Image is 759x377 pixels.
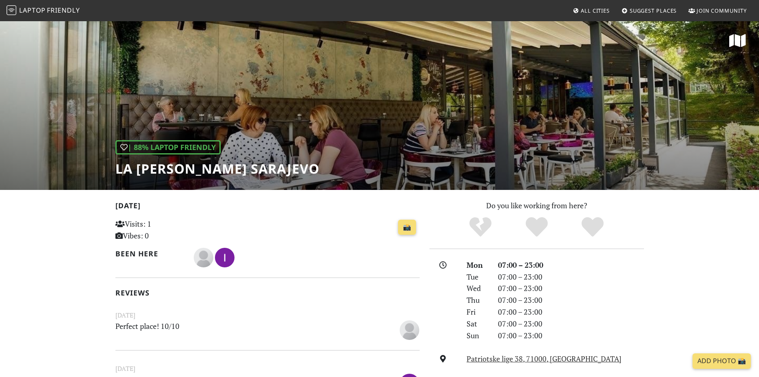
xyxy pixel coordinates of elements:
p: Visits: 1 Vibes: 0 [115,218,210,242]
div: Sat [462,318,493,330]
span: Suggest Places [630,7,677,14]
div: 07:00 – 23:00 [493,294,649,306]
div: Sun [462,330,493,342]
a: LaptopFriendly LaptopFriendly [7,4,80,18]
div: 07:00 – 23:00 [493,330,649,342]
h1: La [PERSON_NAME] Sarajevo [115,161,319,176]
div: 07:00 – 23:00 [493,271,649,283]
div: | 88% Laptop Friendly [115,140,221,154]
small: [DATE] [111,310,425,320]
a: 📸 [398,220,416,235]
a: Join Community [685,3,750,18]
div: Wed [462,282,493,294]
div: Mon [462,259,493,271]
div: Fri [462,306,493,318]
img: LaptopFriendly [7,5,16,15]
img: blank-535327c66bd565773addf3077783bbfce4b00ec00e9fd257753287c682c7fa38.png [400,320,419,340]
span: Join Community [697,7,747,14]
a: Patriotske lige 38, 71000, [GEOGRAPHIC_DATA] [467,354,622,364]
a: All Cities [569,3,613,18]
a: Add Photo 📸 [693,353,751,369]
img: blank-535327c66bd565773addf3077783bbfce4b00ec00e9fd257753287c682c7fa38.png [194,248,213,267]
h2: Been here [115,249,184,258]
h2: [DATE] [115,201,420,213]
div: No [452,216,509,238]
p: Perfect place! 10/10 [111,320,372,339]
a: Suggest Places [618,3,680,18]
div: Tue [462,271,493,283]
span: Sarajevo Centar [194,252,215,262]
span: Italiano Group [215,252,235,262]
div: Definitely! [564,216,621,238]
small: [DATE] [111,364,425,374]
h2: Reviews [115,289,420,297]
span: All Cities [581,7,610,14]
span: Sarajevo Centar [400,324,419,334]
div: 07:00 – 23:00 [493,318,649,330]
img: 3910-italiano.jpg [215,248,235,267]
div: Thu [462,294,493,306]
p: Do you like working from here? [429,200,644,212]
div: Yes [509,216,565,238]
div: 07:00 – 23:00 [493,259,649,271]
span: Laptop [19,6,46,15]
div: 07:00 – 23:00 [493,306,649,318]
span: Friendly [47,6,80,15]
div: 07:00 – 23:00 [493,282,649,294]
